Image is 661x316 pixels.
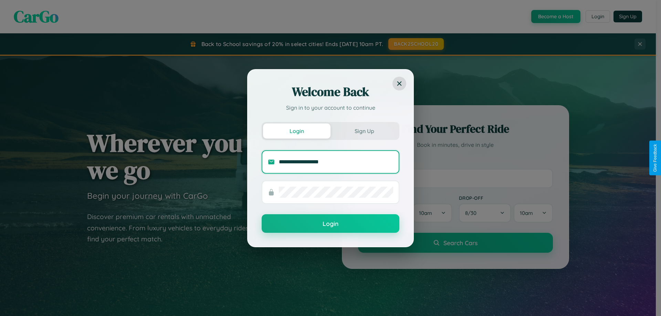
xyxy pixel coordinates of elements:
[262,214,399,233] button: Login
[263,123,330,139] button: Login
[653,144,658,172] div: Give Feedback
[262,84,399,100] h2: Welcome Back
[262,103,399,112] p: Sign in to your account to continue
[330,123,398,139] button: Sign Up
